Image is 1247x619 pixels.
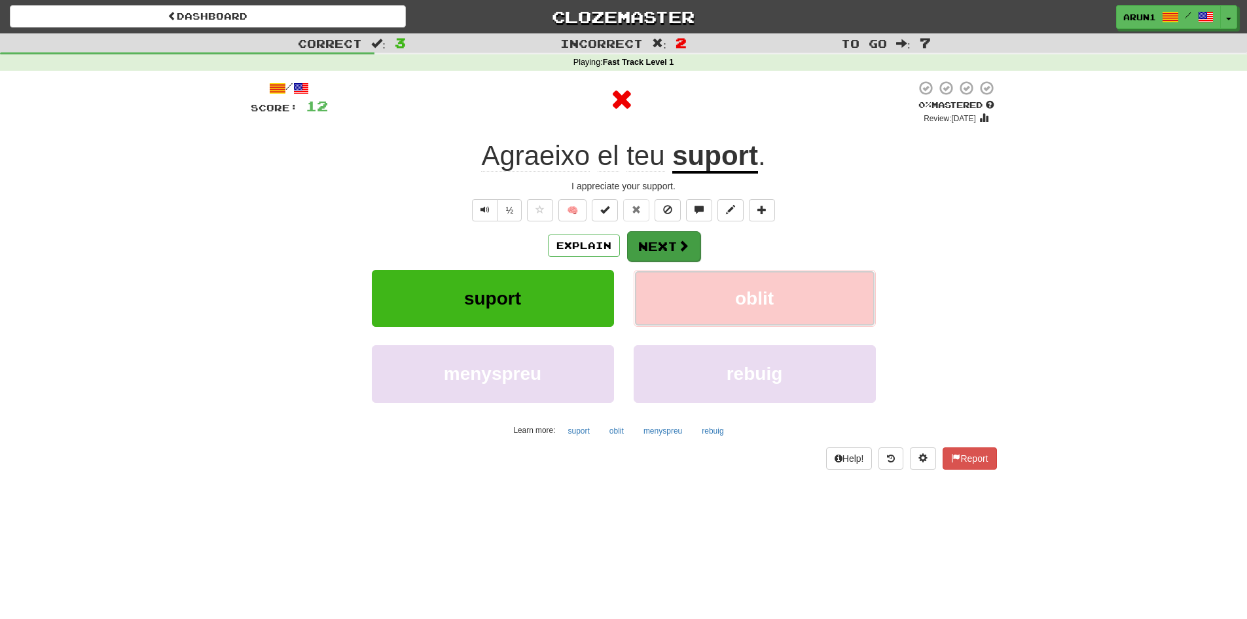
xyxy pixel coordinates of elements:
a: Arun1 / [1116,5,1221,29]
span: teu [626,140,664,172]
small: Review: [DATE] [924,114,976,123]
button: Play sentence audio (ctl+space) [472,199,498,221]
span: Agraeixo [481,140,590,172]
span: oblit [735,288,774,309]
a: Dashboard [10,5,406,28]
button: Round history (alt+y) [878,447,903,470]
button: Edit sentence (alt+d) [717,199,744,221]
button: menyspreu [372,345,614,402]
button: rebuig [634,345,876,402]
span: Correct [298,37,362,50]
button: Explain [548,234,620,257]
div: Mastered [916,100,997,111]
button: Reset to 0% Mastered (alt+r) [623,199,649,221]
u: suport [672,140,758,174]
button: Set this sentence to 100% Mastered (alt+m) [592,199,618,221]
span: 7 [920,35,931,50]
span: 2 [676,35,687,50]
span: : [652,38,666,49]
a: Clozemaster [425,5,822,28]
span: rebuig [727,364,783,384]
span: / [1185,10,1191,20]
div: Text-to-speech controls [469,199,522,221]
button: Discuss sentence (alt+u) [686,199,712,221]
button: Report [943,447,996,470]
div: I appreciate your support. [251,179,997,193]
span: Score: [251,102,298,113]
button: oblit [602,421,631,441]
span: : [896,38,911,49]
span: 3 [395,35,406,50]
small: Learn more: [513,426,555,435]
button: Add to collection (alt+a) [749,199,775,221]
button: rebuig [695,421,731,441]
button: menyspreu [636,421,689,441]
button: ½ [497,199,522,221]
span: 0 % [918,100,931,110]
span: To go [841,37,887,50]
span: : [371,38,386,49]
div: / [251,80,328,96]
span: Incorrect [560,37,643,50]
button: suport [372,270,614,327]
button: Next [627,231,700,261]
button: oblit [634,270,876,327]
span: menyspreu [444,364,541,384]
span: suport [464,288,521,309]
span: Arun1 [1123,11,1156,23]
span: el [598,140,619,172]
button: Ignore sentence (alt+i) [655,199,681,221]
button: Help! [826,447,873,470]
button: suport [561,421,597,441]
button: 🧠 [558,199,587,221]
button: Favorite sentence (alt+f) [527,199,553,221]
strong: Fast Track Level 1 [603,58,674,67]
span: . [758,140,766,171]
span: 12 [306,98,328,114]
